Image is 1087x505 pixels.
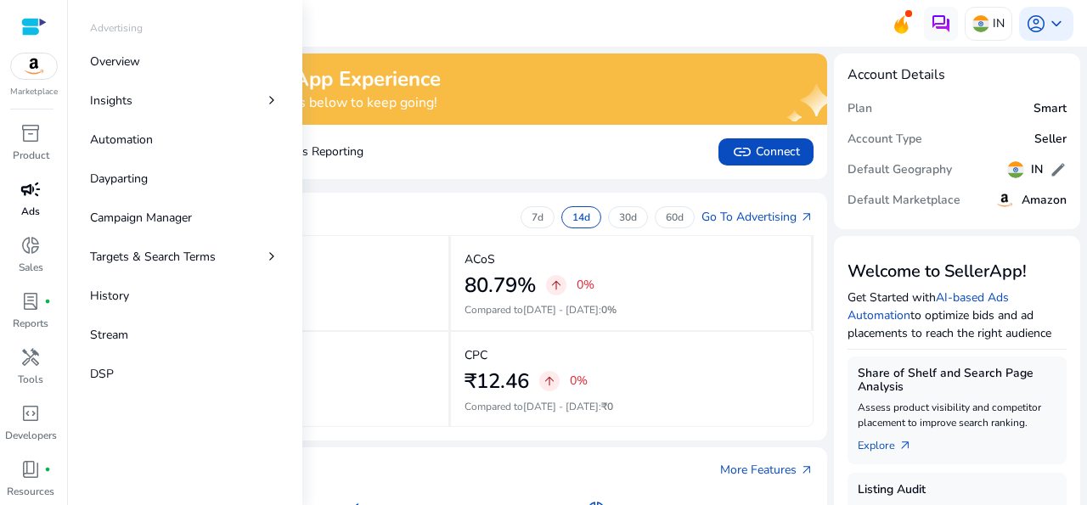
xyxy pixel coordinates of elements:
h2: ₹12.46 [465,369,529,394]
button: linkConnect [718,138,814,166]
h5: Account Type [848,132,922,147]
p: History [90,287,129,305]
span: Connect [732,142,800,162]
p: Insights [90,92,132,109]
p: DSP [90,365,114,383]
span: fiber_manual_record [44,298,51,305]
p: 7d [532,210,543,224]
span: chevron_right [263,248,280,265]
span: keyboard_arrow_down [1046,14,1067,34]
p: Reports [13,316,48,331]
p: Campaign Manager [90,209,192,227]
p: CPC [465,346,487,364]
p: 0% [570,375,588,387]
span: donut_small [20,235,41,255]
span: book_4 [20,459,41,480]
a: More Featuresarrow_outward [720,461,814,479]
p: Compared to : [465,302,797,317]
span: 0% [601,303,617,317]
span: ₹0 [601,400,613,413]
span: link [732,142,752,162]
p: Compared to : [465,399,799,414]
span: arrow_upward [549,278,563,292]
h5: IN [1031,163,1043,177]
h5: Plan [848,102,872,116]
span: code_blocks [20,403,41,424]
span: arrow_outward [898,439,912,452]
p: Marketplace [10,86,58,98]
p: Overview [90,53,140,70]
p: Product [13,148,49,163]
h5: Default Marketplace [848,194,960,208]
p: Assess product visibility and competitor placement to improve search ranking. [858,400,1056,430]
img: in.svg [1007,161,1024,178]
h2: 80.79% [465,273,536,298]
p: Targets & Search Terms [90,248,216,266]
p: Automation [90,131,153,149]
p: Developers [5,428,57,443]
a: Explorearrow_outward [858,430,926,454]
img: amazon.svg [994,190,1015,210]
span: inventory_2 [20,123,41,143]
span: lab_profile [20,291,41,311]
span: arrow_upward [543,374,556,388]
a: AI-based Ads Automation [848,289,1009,323]
p: ACoS [465,250,495,268]
a: Go To Advertisingarrow_outward [701,208,814,226]
p: Resources [7,484,54,499]
h5: Seller [1034,132,1067,147]
img: amazon.svg [11,53,57,79]
h4: Account Details [848,67,1067,83]
span: handyman [20,347,41,368]
p: Ads [21,204,40,219]
span: arrow_outward [800,463,814,477]
span: chevron_right [263,92,280,109]
span: edit [1050,161,1067,178]
span: account_circle [1026,14,1046,34]
p: 60d [666,210,684,224]
span: [DATE] - [DATE] [523,400,599,413]
h3: Welcome to SellerApp! [848,261,1067,282]
span: [DATE] - [DATE] [523,303,599,317]
span: fiber_manual_record [44,466,51,473]
p: Stream [90,326,128,344]
p: IN [993,8,1005,38]
p: 14d [572,210,590,224]
p: Sales [19,260,43,275]
h5: Default Geography [848,163,952,177]
img: in.svg [972,15,989,32]
h5: Listing Audit [858,483,1056,497]
h5: Amazon [1022,194,1067,208]
p: Tools [18,372,43,387]
h5: Smart [1033,102,1067,116]
p: Dayparting [90,170,148,188]
h5: Share of Shelf and Search Page Analysis [858,367,1056,396]
p: 0% [577,279,594,291]
span: campaign [20,179,41,199]
span: arrow_outward [800,210,814,224]
p: Get Started with to optimize bids and ad placements to reach the right audience [848,289,1067,342]
p: 30d [619,210,637,224]
p: Advertising [90,20,143,36]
